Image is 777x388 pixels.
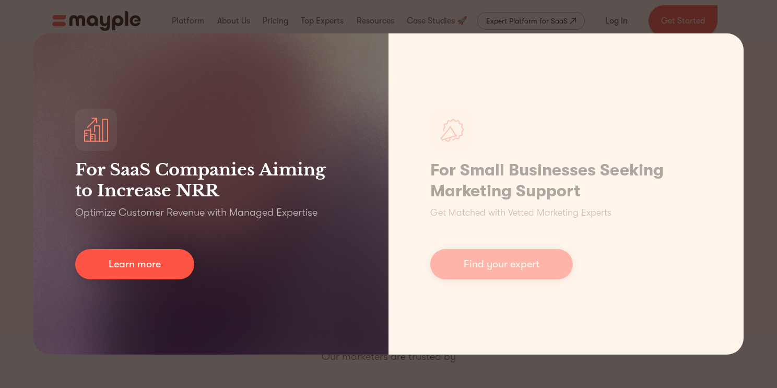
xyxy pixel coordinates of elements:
p: Optimize Customer Revenue with Managed Expertise [75,205,317,220]
h1: For Small Businesses Seeking Marketing Support [430,160,702,202]
p: Get Matched with Vetted Marketing Experts [430,206,611,220]
h3: For SaaS Companies Aiming to Increase NRR [75,159,347,201]
a: Find your expert [430,249,573,279]
a: Learn more [75,249,194,279]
